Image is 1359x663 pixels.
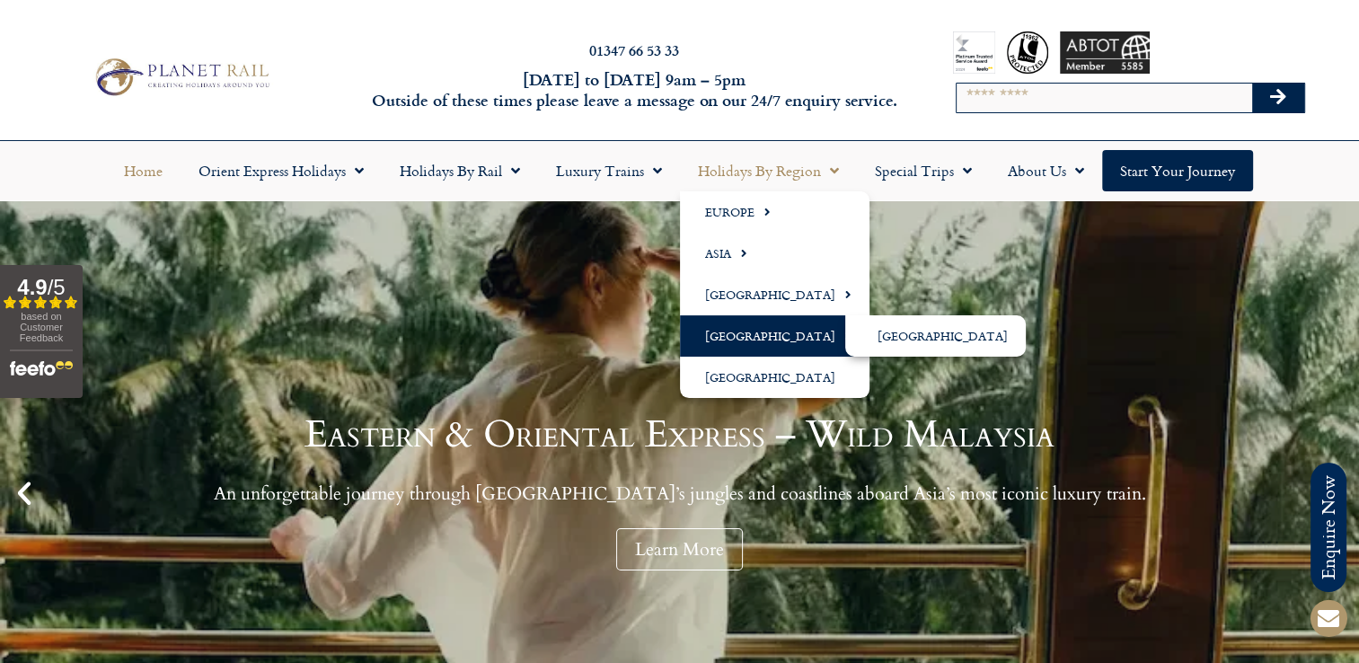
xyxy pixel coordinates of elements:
a: Home [106,150,181,191]
a: [GEOGRAPHIC_DATA] [680,315,869,357]
a: Holidays by Rail [382,150,538,191]
a: Holidays by Region [680,150,857,191]
a: Luxury Trains [538,150,680,191]
a: [GEOGRAPHIC_DATA] [845,315,1026,357]
a: Europe [680,191,869,233]
h1: Eastern & Oriental Express – Wild Malaysia [214,416,1146,454]
a: About Us [990,150,1102,191]
button: Search [1252,84,1304,112]
p: An unforgettable journey through [GEOGRAPHIC_DATA]’s jungles and coastlines aboard Asia’s most ic... [214,482,1146,505]
a: Asia [680,233,869,274]
a: Special Trips [857,150,990,191]
div: Previous slide [9,478,40,508]
a: [GEOGRAPHIC_DATA] [680,357,869,398]
a: Start your Journey [1102,150,1253,191]
a: 01347 66 53 33 [589,40,679,60]
a: Learn More [616,528,743,570]
a: Orient Express Holidays [181,150,382,191]
a: [GEOGRAPHIC_DATA] [680,274,869,315]
h6: [DATE] to [DATE] 9am – 5pm Outside of these times please leave a message on our 24/7 enquiry serv... [366,69,901,111]
nav: Menu [9,150,1350,191]
img: Planet Rail Train Holidays Logo [88,54,274,100]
